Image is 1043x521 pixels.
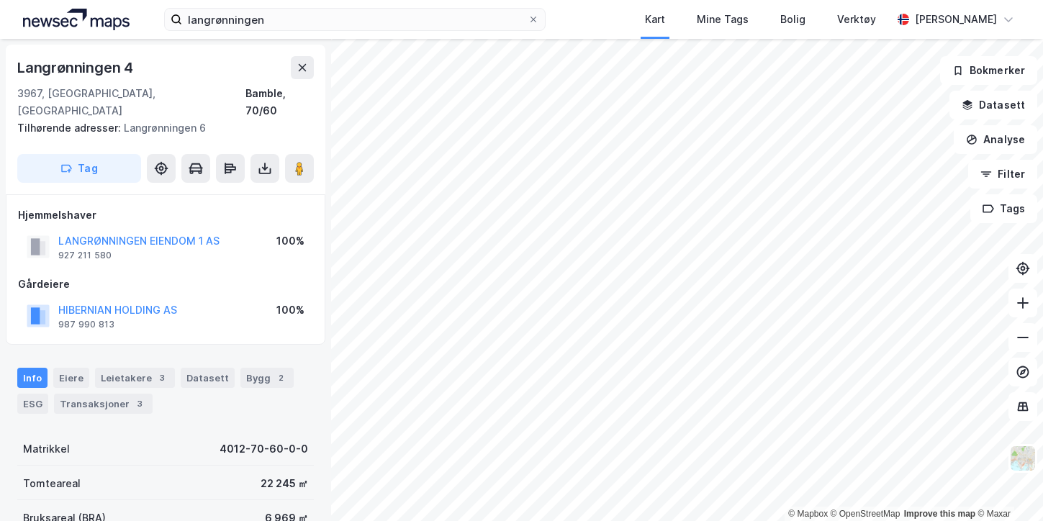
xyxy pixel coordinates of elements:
[18,276,313,293] div: Gårdeiere
[23,440,70,458] div: Matrikkel
[53,368,89,388] div: Eiere
[780,11,805,28] div: Bolig
[837,11,876,28] div: Verktøy
[155,371,169,385] div: 3
[220,440,308,458] div: 4012-70-60-0-0
[58,319,114,330] div: 987 990 813
[182,9,527,30] input: Søk på adresse, matrikkel, gårdeiere, leietakere eller personer
[17,56,136,79] div: Langrønningen 4
[17,394,48,414] div: ESG
[949,91,1037,119] button: Datasett
[240,368,294,388] div: Bygg
[23,9,130,30] img: logo.a4113a55bc3d86da70a041830d287a7e.svg
[23,475,81,492] div: Tomteareal
[18,207,313,224] div: Hjemmelshaver
[245,85,314,119] div: Bamble, 70/60
[17,119,302,137] div: Langrønningen 6
[940,56,1037,85] button: Bokmerker
[274,371,288,385] div: 2
[54,394,153,414] div: Transaksjoner
[181,368,235,388] div: Datasett
[276,302,304,319] div: 100%
[904,509,975,519] a: Improve this map
[261,475,308,492] div: 22 245 ㎡
[95,368,175,388] div: Leietakere
[1009,445,1037,472] img: Z
[788,509,828,519] a: Mapbox
[971,452,1043,521] iframe: Chat Widget
[17,368,48,388] div: Info
[970,194,1037,223] button: Tags
[17,85,245,119] div: 3967, [GEOGRAPHIC_DATA], [GEOGRAPHIC_DATA]
[645,11,665,28] div: Kart
[58,250,112,261] div: 927 211 580
[697,11,749,28] div: Mine Tags
[968,160,1037,189] button: Filter
[132,397,147,411] div: 3
[17,154,141,183] button: Tag
[17,122,124,134] span: Tilhørende adresser:
[915,11,997,28] div: [PERSON_NAME]
[831,509,900,519] a: OpenStreetMap
[954,125,1037,154] button: Analyse
[276,232,304,250] div: 100%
